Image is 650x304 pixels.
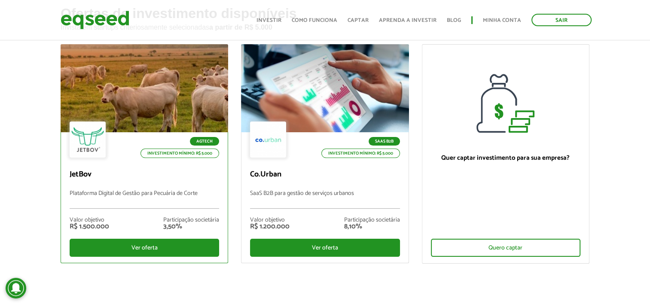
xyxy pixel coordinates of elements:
div: Quero captar [431,239,580,257]
p: Agtech [190,137,219,146]
a: Captar [348,18,369,23]
div: Ver oferta [250,239,400,257]
p: Co.Urban [250,170,400,179]
a: Aprenda a investir [379,18,436,23]
div: Valor objetivo [70,217,109,223]
p: JetBov [70,170,219,179]
a: Blog [447,18,461,23]
a: Minha conta [483,18,521,23]
div: R$ 1.500.000 [70,223,109,230]
div: R$ 1.200.000 [250,223,290,230]
div: Participação societária [163,217,219,223]
div: Valor objetivo [250,217,290,223]
a: Quer captar investimento para sua empresa? Quero captar [422,44,589,264]
a: Investir [256,18,281,23]
a: Como funciona [292,18,337,23]
p: Investimento mínimo: R$ 5.000 [321,149,400,158]
p: Investimento mínimo: R$ 5.000 [140,149,219,158]
div: Ver oferta [70,239,219,257]
a: Agtech Investimento mínimo: R$ 5.000 JetBov Plataforma Digital de Gestão para Pecuária de Corte V... [61,44,228,263]
div: Participação societária [344,217,400,223]
p: Plataforma Digital de Gestão para Pecuária de Corte [70,190,219,209]
a: SaaS B2B Investimento mínimo: R$ 5.000 Co.Urban SaaS B2B para gestão de serviços urbanos Valor ob... [241,44,409,263]
p: SaaS B2B para gestão de serviços urbanos [250,190,400,209]
p: SaaS B2B [369,137,400,146]
div: 3,50% [163,223,219,230]
div: 8,10% [344,223,400,230]
p: Quer captar investimento para sua empresa? [431,154,580,162]
a: Sair [531,14,592,26]
img: EqSeed [61,9,129,31]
